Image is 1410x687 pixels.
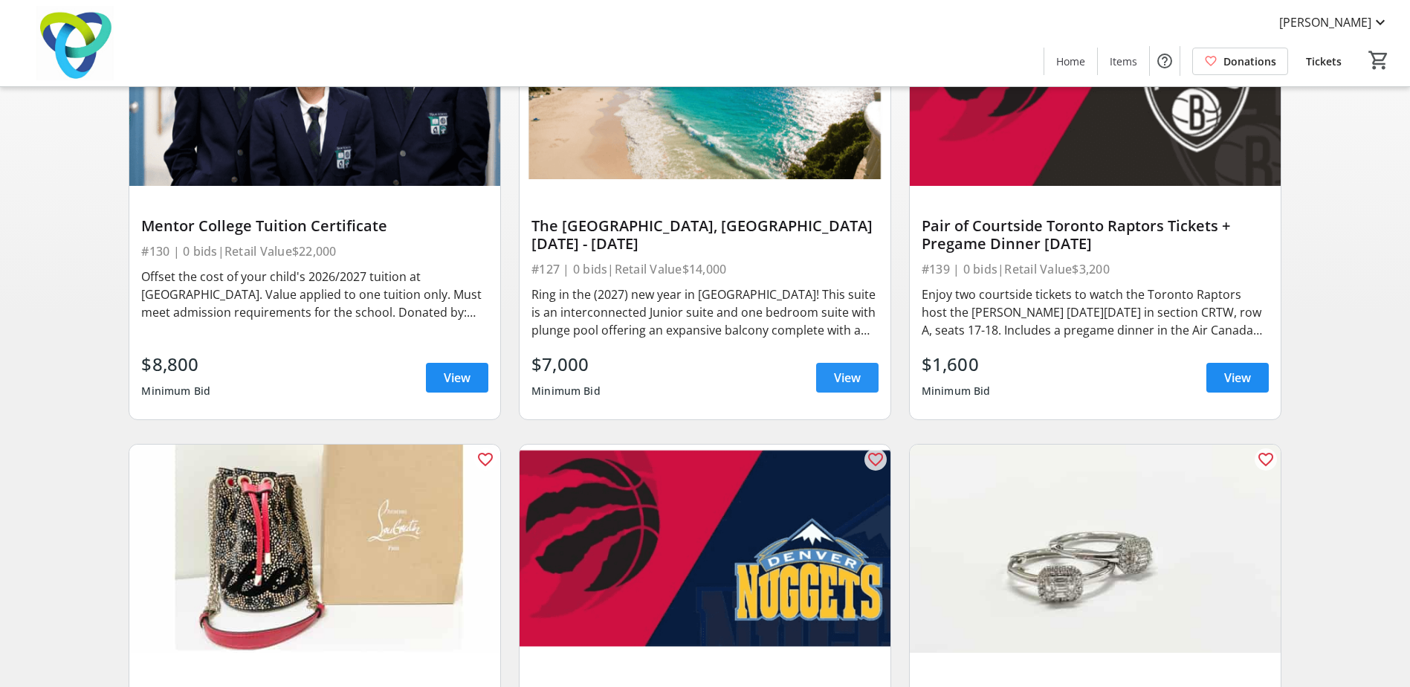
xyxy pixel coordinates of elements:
[1098,48,1149,75] a: Items
[922,351,991,378] div: $1,600
[922,286,1269,339] div: Enjoy two courtside tickets to watch the Toronto Raptors host the [PERSON_NAME] [DATE][DATE] in s...
[1279,13,1371,31] span: [PERSON_NAME]
[922,378,991,404] div: Minimum Bid
[1224,369,1251,387] span: View
[1206,363,1269,393] a: View
[910,445,1281,654] img: 14K White Gold Diamond Earrings
[141,378,210,404] div: Minimum Bid
[834,369,861,387] span: View
[1365,47,1392,74] button: Cart
[426,363,488,393] a: View
[141,268,488,321] div: Offset the cost of your child's 2026/2027 tuition at [GEOGRAPHIC_DATA]. Value applied to one tuit...
[531,378,601,404] div: Minimum Bid
[9,6,141,80] img: Trillium Health Partners Foundation's Logo
[1044,48,1097,75] a: Home
[816,363,879,393] a: View
[1056,54,1085,69] span: Home
[1306,54,1342,69] span: Tickets
[1267,10,1401,34] button: [PERSON_NAME]
[141,241,488,262] div: #130 | 0 bids | Retail Value $22,000
[1294,48,1354,75] a: Tickets
[922,259,1269,280] div: #139 | 0 bids | Retail Value $3,200
[141,217,488,235] div: Mentor College Tuition Certificate
[531,351,601,378] div: $7,000
[141,351,210,378] div: $8,800
[520,445,890,654] img: Pair of Courtside Toronto Raptors Tickets Wednesday, December 31, 2025
[1192,48,1288,75] a: Donations
[129,445,500,654] img: Christian Louboutin Marie Jane Bucket Bag
[531,217,879,253] div: The [GEOGRAPHIC_DATA], [GEOGRAPHIC_DATA] [DATE] - [DATE]
[922,217,1269,253] div: Pair of Courtside Toronto Raptors Tickets + Pregame Dinner [DATE]
[476,451,494,468] mat-icon: favorite_outline
[444,369,470,387] span: View
[531,286,879,339] div: Ring in the (2027) new year in [GEOGRAPHIC_DATA]! This suite is an interconnected Junior suite an...
[1257,451,1275,468] mat-icon: favorite_outline
[1223,54,1276,69] span: Donations
[1110,54,1137,69] span: Items
[1150,46,1180,76] button: Help
[531,259,879,280] div: #127 | 0 bids | Retail Value $14,000
[867,451,885,468] mat-icon: favorite_outline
